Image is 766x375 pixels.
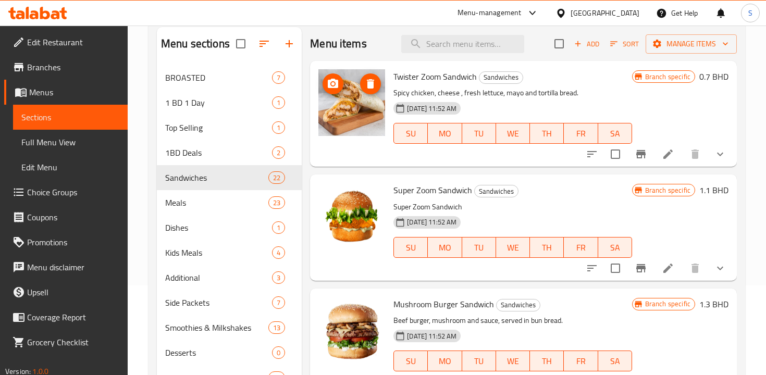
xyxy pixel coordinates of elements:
a: Upsell [4,280,128,305]
span: Select section [548,33,570,55]
span: TH [534,240,560,255]
span: Top Selling [165,121,272,134]
button: TH [530,123,564,144]
button: Add section [277,31,302,56]
span: Branch specific [641,185,695,195]
span: Branches [27,61,119,73]
button: WE [496,237,530,258]
div: Sandwiches [479,71,523,84]
img: Mushroom Burger Sandwich [318,297,385,364]
a: Choice Groups [4,180,128,205]
button: Branch-specific-item [628,256,653,281]
span: Select all sections [230,33,252,55]
div: 1BD Deals2 [157,140,302,165]
span: TU [466,240,492,255]
span: 1 BD 1 Day [165,96,272,109]
div: [GEOGRAPHIC_DATA] [571,7,639,19]
button: MO [428,123,462,144]
input: search [401,35,524,53]
button: SU [393,237,428,258]
button: FR [564,123,598,144]
span: 1 [273,123,285,133]
a: Full Menu View [13,130,128,155]
span: TU [466,354,492,369]
button: TU [462,351,496,371]
span: WE [500,354,526,369]
a: Coverage Report [4,305,128,330]
div: BROASTED [165,71,272,84]
button: TU [462,123,496,144]
div: items [272,296,285,309]
span: MO [432,354,458,369]
span: Edit Restaurant [27,36,119,48]
div: Desserts0 [157,340,302,365]
a: Edit Restaurant [4,30,128,55]
span: [DATE] 11:52 AM [403,104,461,114]
button: Manage items [646,34,737,54]
p: Spicy chicken, cheese , fresh lettuce, mayo and tortilla bread. [393,86,632,99]
span: Sandwiches [475,185,518,197]
span: FR [568,126,594,141]
button: SU [393,123,428,144]
span: MO [432,126,458,141]
button: SA [598,123,632,144]
span: Sandwiches [165,171,268,184]
div: items [268,321,285,334]
span: SA [602,354,628,369]
button: MO [428,237,462,258]
span: SU [398,240,424,255]
span: Add [573,38,601,50]
span: Smoothies & Milkshakes [165,321,268,334]
span: 1BD Deals [165,146,272,159]
a: Edit menu item [662,262,674,274]
span: 3 [273,273,285,283]
span: Grocery Checklist [27,336,119,348]
span: FR [568,354,594,369]
button: delete [683,256,708,281]
div: Kids Meals4 [157,240,302,265]
span: Coupons [27,211,119,223]
span: 0 [273,348,285,358]
svg: Show Choices [714,262,726,274]
div: items [272,96,285,109]
button: SU [393,351,428,371]
div: items [272,146,285,159]
span: TU [466,126,492,141]
span: 2 [273,148,285,158]
div: Dishes1 [157,215,302,240]
h2: Menu sections [161,36,230,52]
span: Sandwiches [497,299,540,311]
button: SA [598,237,632,258]
span: Desserts [165,346,272,359]
span: [DATE] 11:52 AM [403,331,461,341]
h6: 0.7 BHD [699,69,728,84]
span: WE [500,240,526,255]
button: upload picture [323,73,343,94]
div: BROASTED7 [157,65,302,90]
span: Side Packets [165,296,272,309]
div: Meals23 [157,190,302,215]
span: Additional [165,271,272,284]
span: Menus [29,86,119,98]
span: TH [534,126,560,141]
a: Sections [13,105,128,130]
span: Coverage Report [27,311,119,323]
a: Coupons [4,205,128,230]
button: WE [496,123,530,144]
span: Sort sections [252,31,277,56]
div: items [272,221,285,234]
button: WE [496,351,530,371]
span: Choice Groups [27,186,119,198]
span: Kids Meals [165,246,272,259]
div: items [268,171,285,184]
span: Twister Zoom Sandwich [393,69,477,84]
h2: Menu items [310,36,367,52]
a: Edit menu item [662,148,674,160]
span: SU [398,126,424,141]
span: Branch specific [641,299,695,309]
span: Sections [21,111,119,123]
span: TH [534,354,560,369]
button: MO [428,351,462,371]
